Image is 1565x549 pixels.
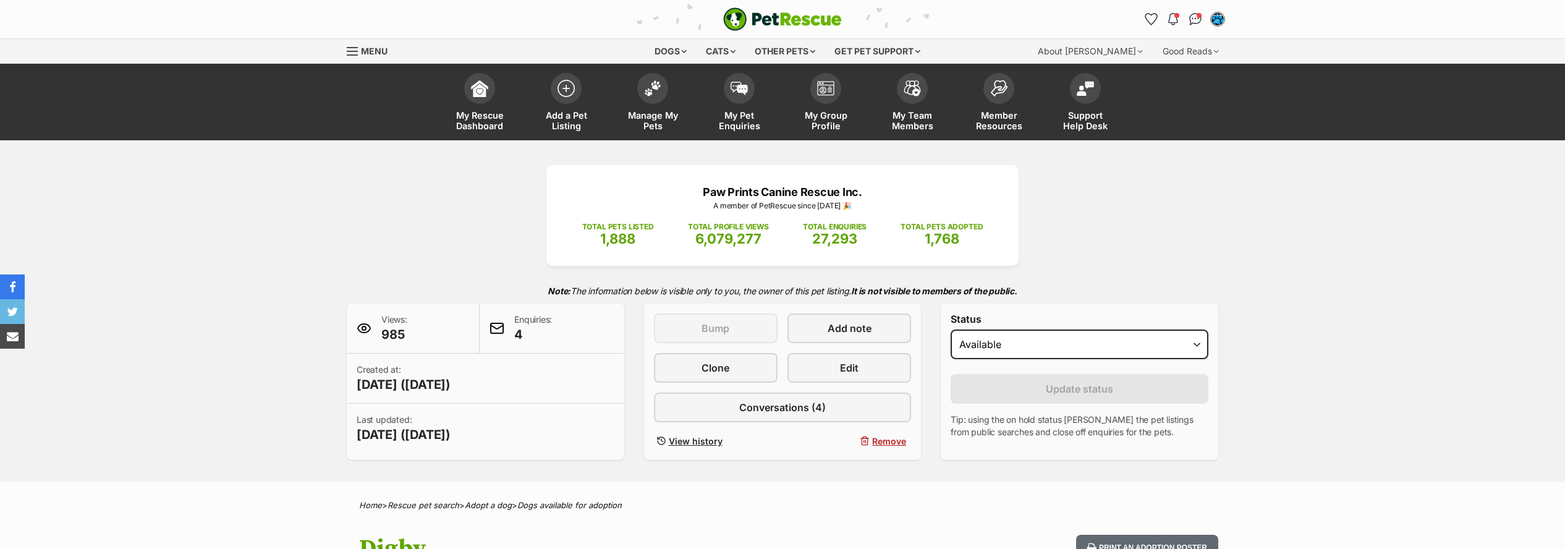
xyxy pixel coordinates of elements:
[990,80,1007,96] img: member-resources-icon-8e73f808a243e03378d46382f2149f9095a855e16c252ad45f914b54edf8863c.svg
[357,376,451,393] span: [DATE] ([DATE])
[600,231,635,247] span: 1,888
[361,46,388,56] span: Menu
[1141,9,1228,29] ul: Account quick links
[901,221,983,232] p: TOTAL PETS ADOPTED
[436,67,523,140] a: My Rescue Dashboard
[357,426,451,443] span: [DATE] ([DATE])
[723,7,842,31] img: logo-e224e6f780fb5917bec1dbf3a21bbac754714ae5b6737aabdf751b685950b380.svg
[654,432,778,450] a: View history
[388,500,459,510] a: Rescue pet search
[1077,81,1094,96] img: help-desk-icon-fdf02630f3aa405de69fd3d07c3f3aa587a6932b1a1747fa1d2bba05be0121f9.svg
[688,221,769,232] p: TOTAL PROFILE VIEWS
[654,353,778,383] a: Clone
[925,231,959,247] span: 1,768
[696,67,782,140] a: My Pet Enquiries
[817,81,834,96] img: group-profile-icon-3fa3cf56718a62981997c0bc7e787c4b2cf8bcc04b72c1350f741eb67cf2f40e.svg
[514,313,552,343] p: Enquiries:
[869,67,956,140] a: My Team Members
[739,400,826,415] span: Conversations (4)
[625,110,681,131] span: Manage My Pets
[787,313,911,343] a: Add note
[697,39,744,64] div: Cats
[695,231,761,247] span: 6,079,277
[840,360,859,375] span: Edit
[347,278,1218,304] p: The information below is visible only to you, the owner of this pet listing.
[826,39,929,64] div: Get pet support
[1042,67,1129,140] a: Support Help Desk
[565,184,1000,200] p: Paw Prints Canine Rescue Inc.
[523,67,609,140] a: Add a Pet Listing
[1211,13,1224,25] img: Lisa Green profile pic
[812,231,857,247] span: 27,293
[1029,39,1151,64] div: About [PERSON_NAME]
[1058,110,1113,131] span: Support Help Desk
[381,326,407,343] span: 985
[1189,13,1202,25] img: chat-41dd97257d64d25036548639549fe6c8038ab92f7586957e7f3b1b290dea8141.svg
[971,110,1027,131] span: Member Resources
[782,67,869,140] a: My Group Profile
[328,501,1237,510] div: > > >
[654,313,778,343] button: Bump
[956,67,1042,140] a: Member Resources
[609,67,696,140] a: Manage My Pets
[787,353,911,383] a: Edit
[517,500,622,510] a: Dogs available for adoption
[872,435,906,448] span: Remove
[702,321,729,336] span: Bump
[787,432,911,450] button: Remove
[558,80,575,97] img: add-pet-listing-icon-0afa8454b4691262ce3f59096e99ab1cd57d4a30225e0717b998d2c9b9846f56.svg
[1163,9,1183,29] button: Notifications
[828,321,872,336] span: Add note
[1154,39,1228,64] div: Good Reads
[904,80,921,96] img: team-members-icon-5396bd8760b3fe7c0b43da4ab00e1e3bb1a5d9ba89233759b79545d2d3fc5d0d.svg
[646,39,695,64] div: Dogs
[514,326,552,343] span: 4
[951,414,1208,438] p: Tip: using the on hold status [PERSON_NAME] the pet listings from public searches and close off e...
[644,80,661,96] img: manage-my-pets-icon-02211641906a0b7f246fdf0571729dbe1e7629f14944591b6c1af311fb30b64b.svg
[798,110,854,131] span: My Group Profile
[347,39,396,61] a: Menu
[723,7,842,31] a: PetRescue
[548,286,570,296] strong: Note:
[465,500,512,510] a: Adopt a dog
[1046,381,1113,396] span: Update status
[582,221,654,232] p: TOTAL PETS LISTED
[471,80,488,97] img: dashboard-icon-eb2f2d2d3e046f16d808141f083e7271f6b2e854fb5c12c21221c1fb7104beca.svg
[1168,13,1178,25] img: notifications-46538b983faf8c2785f20acdc204bb7945ddae34d4c08c2a6579f10ce5e182be.svg
[711,110,767,131] span: My Pet Enquiries
[731,82,748,95] img: pet-enquiries-icon-7e3ad2cf08bfb03b45e93fb7055b45f3efa6380592205ae92323e6603595dc1f.svg
[452,110,507,131] span: My Rescue Dashboard
[565,200,1000,211] p: A member of PetRescue since [DATE] 🎉
[851,286,1017,296] strong: It is not visible to members of the public.
[538,110,594,131] span: Add a Pet Listing
[1208,9,1228,29] button: My account
[669,435,723,448] span: View history
[357,364,451,393] p: Created at:
[884,110,940,131] span: My Team Members
[951,313,1208,325] label: Status
[654,393,912,422] a: Conversations (4)
[1141,9,1161,29] a: Favourites
[381,313,407,343] p: Views:
[702,360,729,375] span: Clone
[1185,9,1205,29] a: Conversations
[746,39,824,64] div: Other pets
[951,374,1208,404] button: Update status
[359,500,382,510] a: Home
[357,414,451,443] p: Last updated:
[803,221,867,232] p: TOTAL ENQUIRIES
